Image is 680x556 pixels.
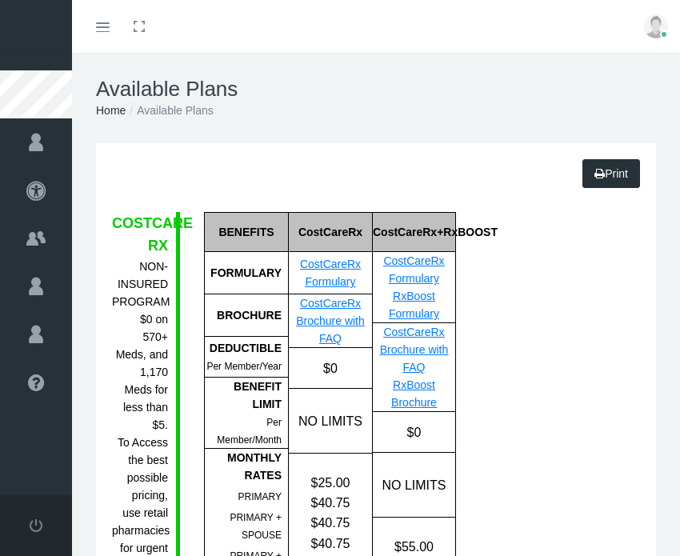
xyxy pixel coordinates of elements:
a: CostCareRx Brochure with FAQ [380,326,449,374]
img: user-placeholder.jpg [644,14,668,38]
div: BENEFIT LIMIT [205,378,282,413]
a: CostCareRx Formulary [383,254,444,285]
div: CostCareRx+RxBOOST [372,212,455,252]
div: MONTHLY RATES [205,449,282,484]
div: NO LIMITS [288,389,372,453]
div: CostCareRx [288,212,372,252]
span: Per Member/Year [206,361,282,372]
div: $40.75 [289,493,372,513]
div: $0 [372,412,455,452]
a: CostCareRx Brochure with FAQ [296,297,365,345]
div: FORMULARY [204,252,288,294]
h1: Available Plans [96,77,656,102]
a: CostCareRx Formulary [300,258,361,288]
div: NO LIMITS [372,453,455,517]
div: $0 [288,348,372,388]
a: RxBoost Formulary [389,290,439,320]
div: $25.00 [289,473,372,493]
a: Print [582,159,640,188]
span: PRIMARY + SPOUSE [230,512,282,541]
b: NON-INSURED PROGRAM [112,260,170,308]
div: $40.75 [289,513,372,533]
a: Home [96,104,126,117]
div: COSTCARE RX [112,212,168,258]
div: BENEFITS [204,212,288,252]
div: DEDUCTIBLE [205,339,282,357]
div: BROCHURE [204,294,288,337]
li: Available Plans [126,102,213,119]
span: PRIMARY [238,491,282,502]
a: RxBoost Brochure [391,378,437,409]
div: $40.75 [289,534,372,554]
